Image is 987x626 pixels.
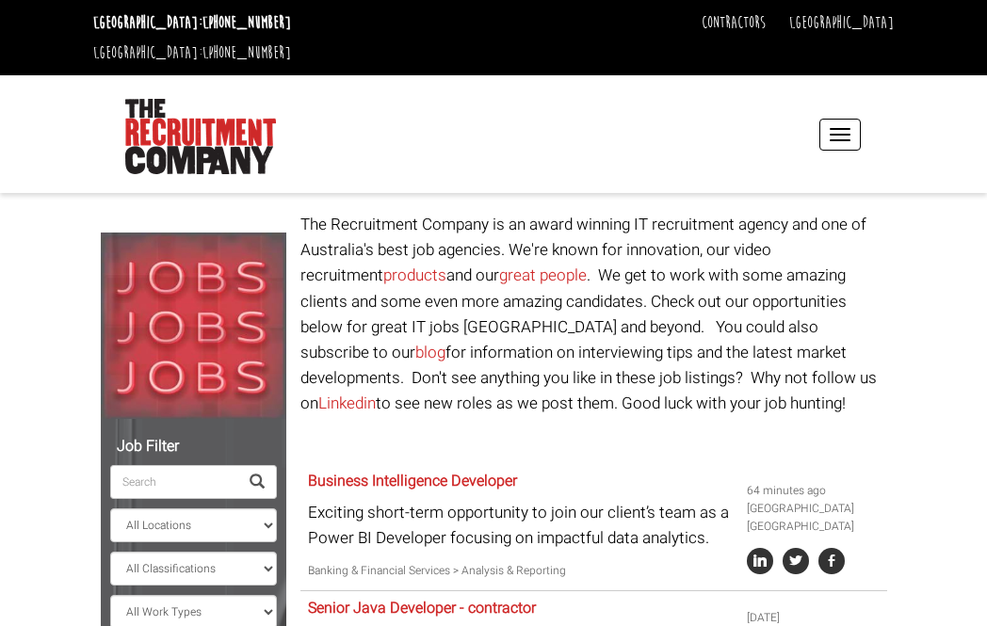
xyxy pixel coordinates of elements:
li: [GEOGRAPHIC_DATA]: [89,38,296,68]
a: great people [499,264,587,287]
a: Contractors [702,12,766,33]
img: Jobs, Jobs, Jobs [101,233,287,419]
a: [PHONE_NUMBER] [202,12,291,33]
li: [GEOGRAPHIC_DATA]: [89,8,296,38]
img: The Recruitment Company [125,99,276,174]
li: 64 minutes ago [747,482,880,500]
a: Business Intelligence Developer [308,470,517,492]
a: Linkedin [318,392,376,415]
input: Search [110,465,239,499]
p: The Recruitment Company is an award winning IT recruitment agency and one of Australia's best job... [300,212,887,417]
a: blog [415,341,445,364]
a: products [383,264,446,287]
h5: Job Filter [110,439,278,456]
a: [PHONE_NUMBER] [202,42,291,63]
a: [GEOGRAPHIC_DATA] [789,12,894,33]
